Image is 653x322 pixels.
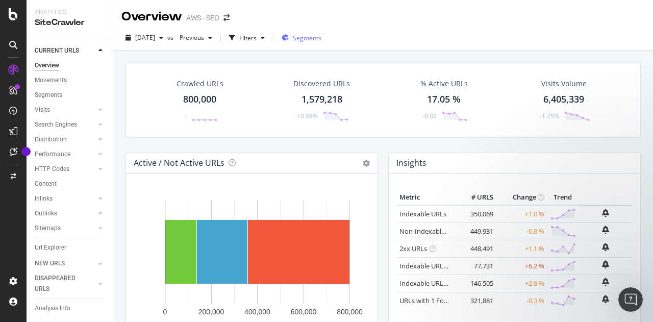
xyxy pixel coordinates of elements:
[185,112,187,120] div: -
[455,275,496,292] td: 146,505
[399,244,427,253] a: 2xx URLs
[541,79,587,89] div: Visits Volume
[35,273,86,294] div: DISAPPEARED URLS
[399,279,511,288] a: Indexable URLs with Bad Description
[602,295,609,303] div: bell-plus
[35,17,105,29] div: SiteCrawler
[602,209,609,217] div: bell-plus
[35,45,79,56] div: CURRENT URLS
[547,190,579,205] th: Trend
[35,105,95,115] a: Visits
[35,258,65,269] div: NEW URLS
[363,160,370,167] i: Options
[35,60,59,71] div: Overview
[422,112,437,120] div: -0.02
[293,34,321,42] span: Segments
[455,190,496,205] th: # URLS
[35,134,95,145] a: Distribution
[496,275,547,292] td: +2.8 %
[291,308,317,316] text: 600,000
[121,30,167,46] button: [DATE]
[135,33,155,42] span: 2025 Jul. 30th
[302,93,342,106] div: 1,579,218
[239,34,257,42] div: Filters
[163,308,167,316] text: 0
[399,261,485,270] a: Indexable URLs with Bad H1
[223,14,230,21] div: arrow-right-arrow-left
[35,223,61,234] div: Sitemaps
[496,257,547,275] td: +6.2 %
[121,8,182,26] div: Overview
[35,303,70,314] div: Analysis Info
[35,90,62,101] div: Segments
[35,303,106,314] a: Analysis Info
[177,79,223,89] div: Crawled URLs
[278,30,325,46] button: Segments
[183,93,216,106] div: 800,000
[618,287,643,312] iframe: Intercom live chat
[397,190,455,205] th: Metric
[297,112,318,120] div: +0.98%
[225,30,269,46] button: Filters
[496,190,547,205] th: Change
[293,79,350,89] div: Discovered URLs
[175,30,216,46] button: Previous
[396,156,426,170] h4: Insights
[496,205,547,223] td: +1.0 %
[496,240,547,257] td: +1.1 %
[35,164,95,175] a: HTTP Codes
[35,273,95,294] a: DISAPPEARED URLS
[602,260,609,268] div: bell-plus
[602,278,609,286] div: bell-plus
[35,208,95,219] a: Outlinks
[337,308,363,316] text: 800,000
[35,134,67,145] div: Distribution
[35,105,50,115] div: Visits
[186,13,219,23] div: AWS - SEO
[35,119,77,130] div: Search Engines
[198,308,224,316] text: 200,000
[455,205,496,223] td: 350,069
[399,296,474,305] a: URLs with 1 Follow Inlink
[420,79,468,89] div: % Active URLs
[455,222,496,240] td: 449,931
[35,45,95,56] a: CURRENT URLS
[35,149,95,160] a: Performance
[399,227,462,236] a: Non-Indexable URLs
[244,308,270,316] text: 400,000
[35,149,70,160] div: Performance
[35,258,95,269] a: NEW URLS
[496,292,547,309] td: -0.3 %
[427,93,461,106] div: 17.05 %
[602,243,609,251] div: bell-plus
[35,242,106,253] a: Url Explorer
[496,222,547,240] td: -0.8 %
[35,242,66,253] div: Url Explorer
[35,179,106,189] a: Content
[455,257,496,275] td: 77,731
[35,193,95,204] a: Inlinks
[21,147,31,156] div: Tooltip anchor
[540,112,559,120] div: -1.75%
[455,240,496,257] td: 448,491
[602,226,609,234] div: bell-plus
[35,75,106,86] a: Movements
[35,119,95,130] a: Search Engines
[35,193,53,204] div: Inlinks
[35,60,106,71] a: Overview
[35,8,105,17] div: Analytics
[175,33,204,42] span: Previous
[35,75,67,86] div: Movements
[134,156,224,170] h4: Active / Not Active URLs
[35,164,69,175] div: HTTP Codes
[35,90,106,101] a: Segments
[35,179,57,189] div: Content
[543,93,584,106] div: 6,405,339
[167,33,175,42] span: vs
[399,209,446,218] a: Indexable URLs
[35,223,95,234] a: Sitemaps
[455,292,496,309] td: 321,881
[35,208,57,219] div: Outlinks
